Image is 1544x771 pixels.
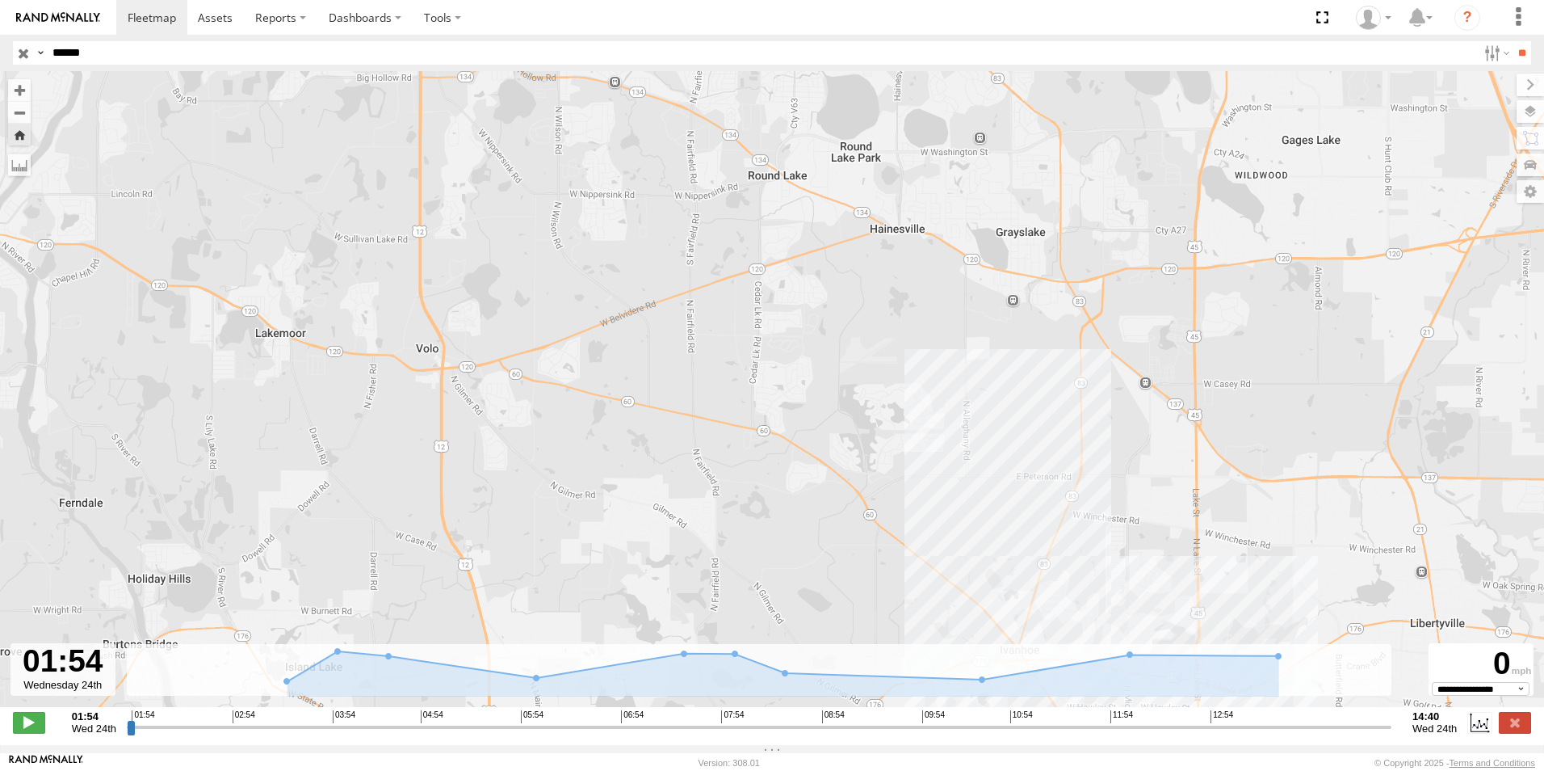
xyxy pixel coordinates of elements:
button: Zoom in [8,79,31,101]
span: 09:54 [922,710,945,723]
span: 02:54 [233,710,255,723]
span: 12:54 [1210,710,1233,723]
span: 11:54 [1110,710,1133,723]
div: 0 [1431,646,1531,682]
label: Map Settings [1517,180,1544,203]
label: Measure [8,154,31,176]
div: John Mertens [1350,6,1397,30]
a: Terms and Conditions [1450,758,1535,768]
span: 07:54 [721,710,744,723]
span: 03:54 [333,710,355,723]
span: 10:54 [1010,710,1033,723]
a: Visit our Website [9,755,83,771]
label: Play/Stop [13,712,45,733]
div: Version: 308.01 [699,758,760,768]
span: 08:54 [822,710,845,723]
img: rand-logo.svg [16,12,100,23]
span: Wed 24th Sep 2025 [72,723,116,735]
label: Search Filter Options [1478,41,1513,65]
button: Zoom Home [8,124,31,145]
span: 01:54 [132,710,154,723]
span: Wed 24th Sep 2025 [1412,723,1457,735]
span: 06:54 [621,710,644,723]
label: Search Query [34,41,47,65]
strong: 01:54 [72,710,116,723]
i: ? [1454,5,1480,31]
label: Close [1499,712,1531,733]
button: Zoom out [8,101,31,124]
strong: 14:40 [1412,710,1457,723]
div: © Copyright 2025 - [1374,758,1535,768]
span: 04:54 [421,710,443,723]
span: 05:54 [521,710,543,723]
